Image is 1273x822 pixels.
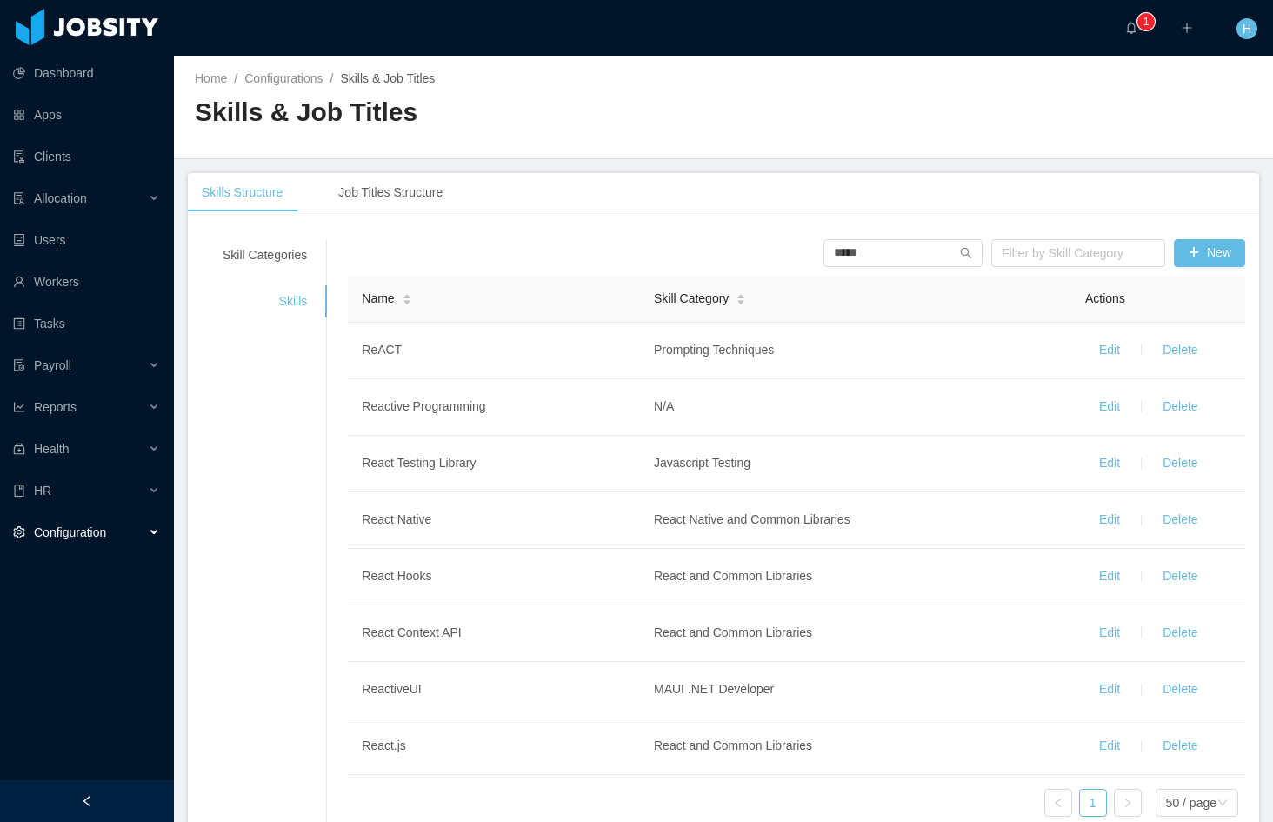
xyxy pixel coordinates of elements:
[1149,506,1211,534] button: Delete
[1085,337,1134,364] button: Edit
[362,290,394,308] span: Name
[1149,732,1211,760] button: Delete
[13,264,160,299] a: icon: userWorkers
[348,549,640,605] td: React Hooks
[188,173,297,212] div: Skills Structure
[195,95,723,130] h2: Skills & Job Titles
[13,485,25,497] i: icon: book
[1085,506,1134,534] button: Edit
[1149,676,1211,704] button: Delete
[1044,789,1072,817] li: Previous Page
[640,492,1071,549] td: React Native and Common Libraries
[1149,563,1211,591] button: Delete
[1085,732,1134,760] button: Edit
[960,247,972,259] i: icon: search
[402,298,411,304] i: icon: caret-down
[1149,393,1211,421] button: Delete
[1125,22,1137,34] i: icon: bell
[1085,563,1134,591] button: Edit
[34,400,77,414] span: Reports
[1085,450,1134,478] button: Edit
[1053,798,1063,808] i: icon: left
[348,323,640,379] td: ReACT
[330,71,334,85] span: /
[1149,337,1211,364] button: Delete
[13,401,25,413] i: icon: line-chart
[1002,244,1139,262] div: Filter by Skill Category
[1079,789,1107,817] li: 1
[1143,13,1150,30] p: 1
[348,718,640,775] td: React.js
[202,239,328,271] div: Skill Categories
[348,492,640,549] td: React Native
[640,605,1071,662] td: React and Common Libraries
[640,549,1071,605] td: React and Common Libraries
[640,379,1071,436] td: N/A
[640,436,1071,492] td: Javascript Testing
[34,484,51,498] span: HR
[402,291,411,297] i: icon: caret-up
[34,525,106,539] span: Configuration
[13,97,160,132] a: icon: appstoreApps
[1085,393,1134,421] button: Edit
[1174,239,1245,267] button: icon: plusNew
[244,71,323,85] span: Configurations
[1085,291,1125,305] span: Actions
[1166,790,1216,816] div: 50 / page
[1243,18,1251,39] span: H
[1114,789,1142,817] li: Next Page
[34,358,71,372] span: Payroll
[640,718,1071,775] td: React and Common Libraries
[1217,798,1228,810] i: icon: down
[13,359,25,371] i: icon: file-protect
[13,526,25,538] i: icon: setting
[34,442,69,456] span: Health
[1149,450,1211,478] button: Delete
[13,192,25,204] i: icon: solution
[324,173,457,212] div: Job Titles Structure
[1080,790,1106,816] a: 1
[1085,619,1134,647] button: Edit
[13,443,25,455] i: icon: medicine-box
[34,191,87,205] span: Allocation
[13,56,160,90] a: icon: pie-chartDashboard
[348,605,640,662] td: React Context API
[736,291,746,297] i: icon: caret-up
[195,71,227,85] a: Home
[13,306,160,341] a: icon: profileTasks
[1137,13,1155,30] sup: 1
[640,323,1071,379] td: Prompting Techniques
[348,379,640,436] td: Reactive Programming
[654,290,729,308] span: Skill Category
[1085,676,1134,704] button: Edit
[736,298,746,304] i: icon: caret-down
[348,662,640,718] td: ReactiveUI
[640,662,1071,718] td: MAUI .NET Developer
[1149,619,1211,647] button: Delete
[234,71,237,85] span: /
[13,139,160,174] a: icon: auditClients
[1123,798,1133,808] i: icon: right
[13,223,160,257] a: icon: robotUsers
[1181,22,1193,34] i: icon: plus
[402,291,412,304] div: Sort
[202,285,328,317] div: Skills
[348,436,640,492] td: React Testing Library
[736,291,746,304] div: Sort
[340,71,435,85] span: Skills & Job Titles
